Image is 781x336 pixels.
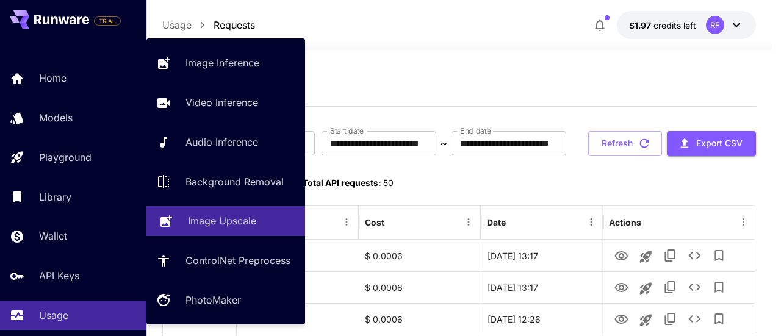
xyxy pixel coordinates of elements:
[629,19,696,32] div: $1.9654
[633,308,658,332] button: Launch in playground
[359,240,481,271] div: $ 0.0006
[481,240,603,271] div: 22 Sep, 2025 13:17
[39,268,79,283] p: API Keys
[609,306,633,331] button: View
[658,243,682,268] button: Copy TaskUUID
[629,20,653,30] span: $1.97
[185,55,259,70] p: Image Inference
[338,213,355,231] button: Menu
[359,271,481,303] div: $ 0.0006
[633,276,658,301] button: Launch in playground
[658,275,682,299] button: Copy TaskUUID
[707,307,731,331] button: Add to library
[330,126,364,136] label: Start date
[39,229,67,243] p: Wallet
[94,13,121,28] span: Add your payment card to enable full platform functionality.
[617,11,756,39] button: $1.9654
[609,217,641,227] div: Actions
[39,150,92,165] p: Playground
[185,135,258,149] p: Audio Inference
[735,213,752,231] button: Menu
[682,275,707,299] button: See details
[185,253,290,268] p: ControlNet Preprocess
[441,136,447,151] p: ~
[507,213,524,231] button: Sort
[386,213,403,231] button: Sort
[365,217,384,227] div: Cost
[583,213,600,231] button: Menu
[682,307,707,331] button: See details
[185,174,284,189] p: Background Removal
[146,166,305,196] a: Background Removal
[460,213,477,231] button: Menu
[146,285,305,315] a: PhotoMaker
[39,71,67,85] p: Home
[633,245,658,269] button: Launch in playground
[188,213,256,228] p: Image Upscale
[609,243,633,268] button: View
[162,18,255,32] nav: breadcrumb
[658,307,682,331] button: Copy TaskUUID
[653,20,696,30] span: credits left
[185,95,258,110] p: Video Inference
[146,127,305,157] a: Audio Inference
[39,110,73,125] p: Models
[588,131,662,156] button: Refresh
[146,88,305,118] a: Video Inference
[146,206,305,236] a: Image Upscale
[706,16,724,34] div: RF
[481,303,603,335] div: 22 Sep, 2025 12:26
[460,126,491,136] label: End date
[359,303,481,335] div: $ 0.0006
[303,177,381,188] span: Total API requests:
[481,271,603,303] div: 22 Sep, 2025 13:17
[487,217,506,227] div: Date
[667,131,756,156] button: Export CSV
[707,243,731,268] button: Add to library
[146,246,305,276] a: ControlNet Preprocess
[39,308,68,323] p: Usage
[609,274,633,299] button: View
[185,293,241,307] p: PhotoMaker
[39,190,71,204] p: Library
[146,48,305,78] a: Image Inference
[682,243,707,268] button: See details
[162,18,192,32] p: Usage
[95,16,120,26] span: TRIAL
[707,275,731,299] button: Add to library
[214,18,255,32] p: Requests
[383,177,394,188] span: 50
